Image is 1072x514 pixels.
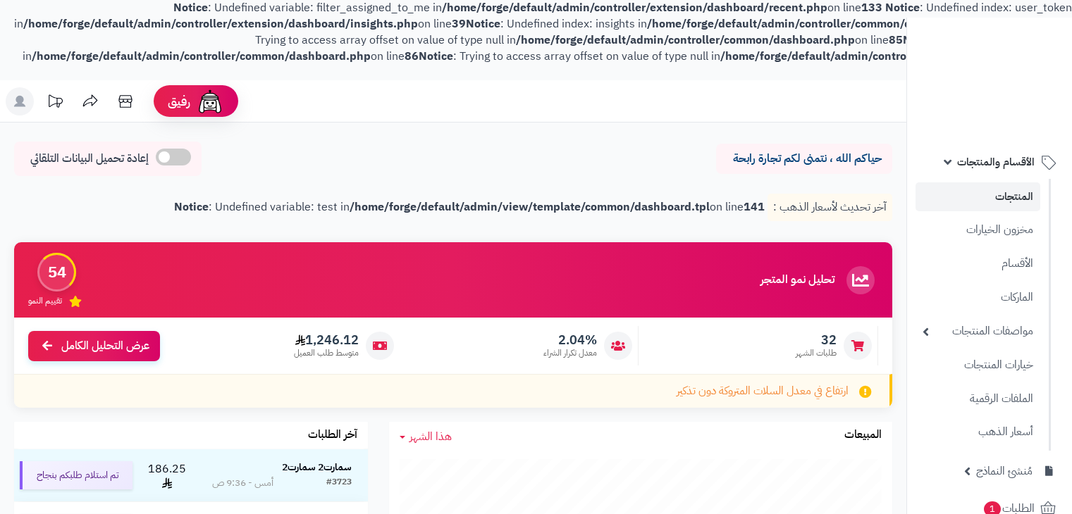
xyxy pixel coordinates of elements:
[516,32,855,49] b: /home/forge/default/admin/controller/common/dashboard.php
[916,417,1040,447] a: أسعار الذهب
[916,70,1064,104] a: لوحة التحكم
[405,48,419,65] b: 86
[282,460,352,475] strong: سمارت2 سمارت2
[23,15,418,32] b: /home/forge/default/admin/controller/extension/dashboard/insights.php
[744,199,765,215] b: 141
[543,347,597,359] span: معدل تكرار الشراء
[32,48,371,65] b: /home/forge/default/admin/controller/common/dashboard.php
[28,295,62,307] span: تقييم النمو
[1020,15,1034,32] b: 85
[543,332,597,348] span: 2.04%
[466,15,500,32] b: Notice
[677,383,849,399] span: ارتفاع في معدل السلات المتروكة دون تذكير
[916,215,1040,245] a: مخزون الخيارات
[400,429,452,445] a: هذا الشهر
[294,332,359,348] span: 1,246.12
[37,87,73,115] a: تحديثات المنصة
[350,199,710,215] b: /home/forge/default/admin/view/template/common/dashboard.tpl
[760,274,834,287] h3: تحليل نمو المتجر
[916,316,1040,346] a: مواصفات المنتجات
[796,347,837,359] span: طلبات الشهر
[647,15,986,32] b: /home/forge/default/admin/controller/common/dashboard.php
[720,48,1059,65] b: /home/forge/default/admin/controller/common/dashboard.php
[30,151,149,167] span: إعادة تحميل البيانات التلقائي
[196,87,224,115] img: ai-face.png
[138,449,196,501] td: 186.25
[174,199,209,215] b: Notice
[326,476,352,490] div: #3723
[976,91,1059,120] img: logo-2.png
[727,151,882,167] p: حياكم الله ، نتمنى لكم تجارة رابحة
[903,32,937,49] b: Notice
[916,350,1040,380] a: خيارات المنتجات
[1034,15,1068,32] b: Notice
[168,93,190,110] span: رفيق
[796,332,837,348] span: 32
[419,48,453,65] b: Notice
[976,461,1033,481] span: مُنشئ النماذج
[889,32,903,49] b: 85
[982,77,1035,97] span: لوحة التحكم
[916,384,1040,414] a: الملفات الرقمية
[20,461,133,489] div: تم استلام طلبكم بنجاح
[212,476,273,490] div: أمس - 9:36 ص
[61,338,149,354] span: عرض التحليل الكامل
[957,152,1035,172] span: الأقسام والمنتجات
[916,282,1040,313] a: الماركات
[452,15,466,32] b: 39
[409,428,452,445] span: هذا الشهر
[294,347,359,359] span: متوسط طلب العميل
[308,429,357,441] h3: آخر الطلبات
[768,194,892,221] p: آخر تحديث لأسعار الذهب :
[28,331,160,361] a: عرض التحليل الكامل
[844,429,882,441] h3: المبيعات
[916,249,1040,279] a: الأقسام
[916,182,1040,211] a: المنتجات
